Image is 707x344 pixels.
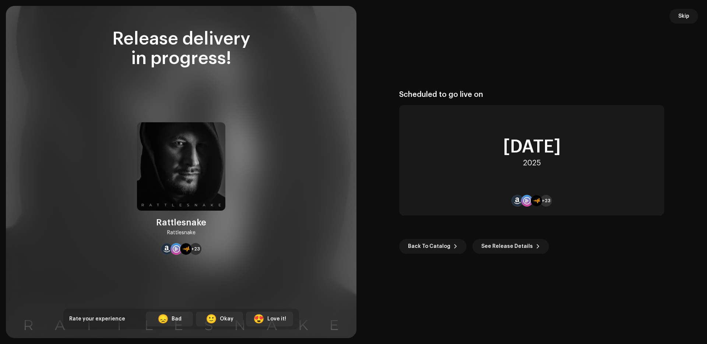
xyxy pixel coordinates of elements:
span: +23 [542,198,551,204]
div: Scheduled to go live on [399,90,664,99]
div: [DATE] [503,138,561,156]
span: +23 [191,246,200,252]
button: See Release Details [472,239,549,254]
div: Rattlesnake [167,228,196,237]
div: Rattlesnake [156,217,206,228]
div: 2025 [523,159,541,168]
button: Skip [669,9,698,24]
div: Love it! [267,315,286,323]
span: Skip [678,9,689,24]
div: 😞 [158,315,169,323]
div: 😍 [253,315,264,323]
div: 🙂 [206,315,217,323]
span: See Release Details [481,239,533,254]
div: Bad [172,315,182,323]
button: Back To Catalog [399,239,467,254]
div: Okay [220,315,233,323]
span: Back To Catalog [408,239,450,254]
span: Rate your experience [69,316,125,322]
div: Release delivery in progress! [63,29,299,69]
img: 1d256c7e-2957-4e72-8c28-e828c20f5f0a [137,122,225,211]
